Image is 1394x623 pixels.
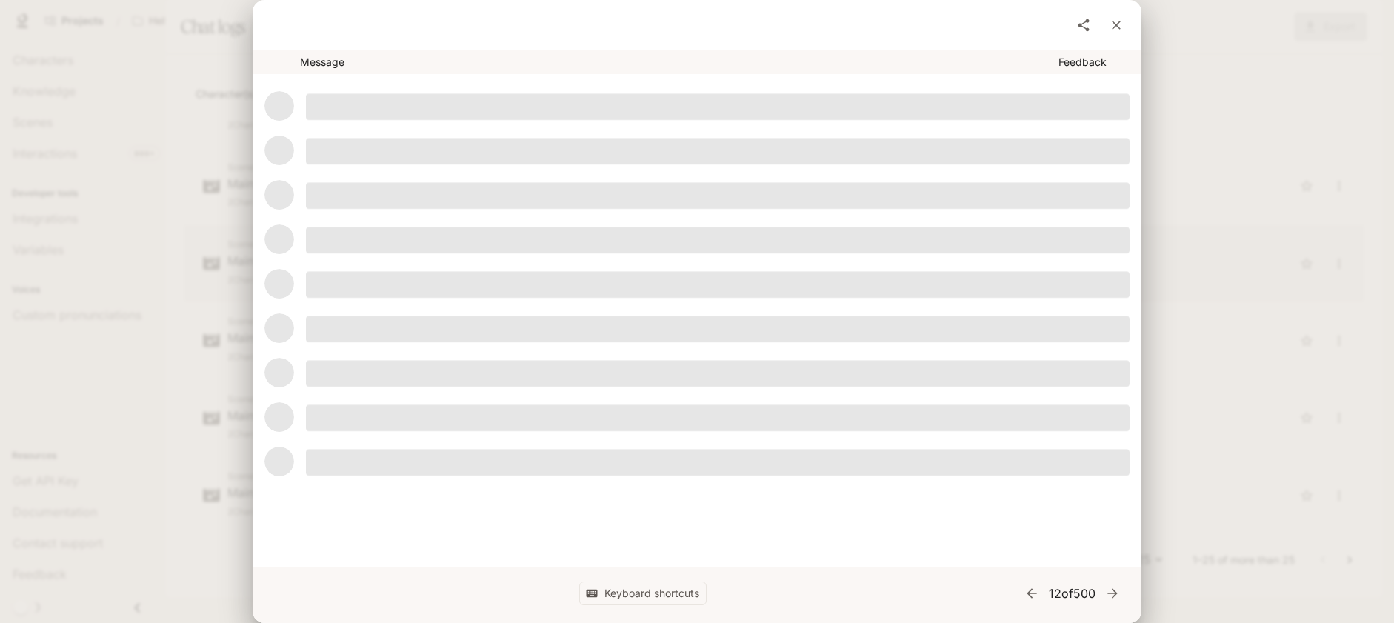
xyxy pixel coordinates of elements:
button: close [1103,12,1130,39]
button: share [1070,12,1097,39]
button: Keyboard shortcuts [579,582,707,606]
p: Message [300,55,1058,70]
p: 12 of 500 [1049,584,1095,602]
p: Feedback [1058,55,1130,70]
